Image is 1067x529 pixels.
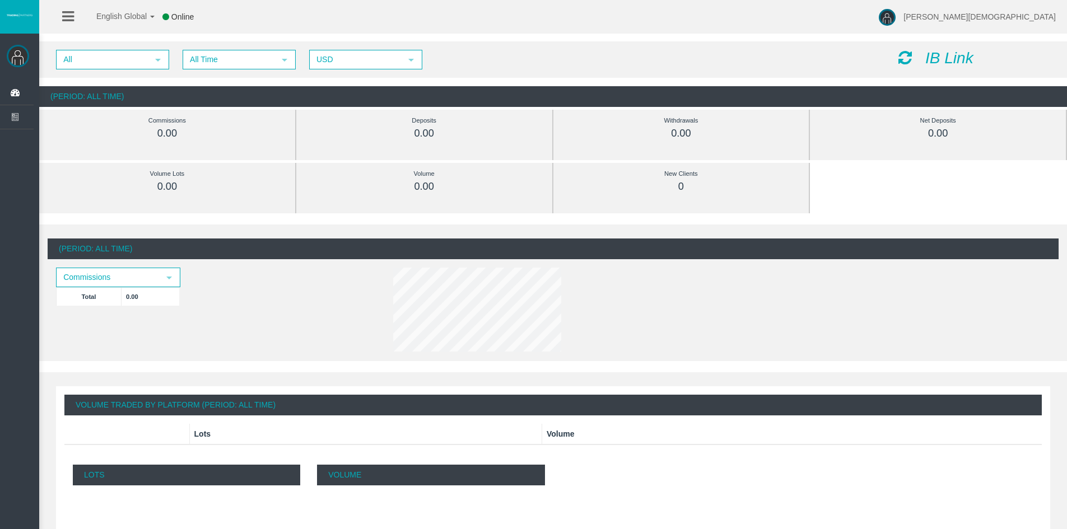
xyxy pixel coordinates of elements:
[579,167,784,180] div: New Clients
[579,127,784,140] div: 0.00
[6,13,34,17] img: logo.svg
[903,12,1056,21] span: [PERSON_NAME][DEMOGRAPHIC_DATA]
[322,127,527,140] div: 0.00
[835,114,1041,127] div: Net Deposits
[64,180,270,193] div: 0.00
[64,114,270,127] div: Commissions
[184,51,274,68] span: All Time
[165,273,174,282] span: select
[189,424,542,444] th: Lots
[57,287,122,306] td: Total
[64,395,1042,415] div: Volume Traded By Platform (Period: All Time)
[280,55,289,64] span: select
[542,424,1042,444] th: Volume
[322,167,527,180] div: Volume
[64,127,270,140] div: 0.00
[73,465,300,485] p: Lots
[310,51,401,68] span: USD
[898,50,912,65] i: Reload Dashboard
[407,55,416,64] span: select
[835,127,1041,140] div: 0.00
[579,114,784,127] div: Withdrawals
[879,9,896,26] img: user-image
[322,114,527,127] div: Deposits
[171,12,194,21] span: Online
[317,465,544,485] p: Volume
[64,167,270,180] div: Volume Lots
[153,55,162,64] span: select
[925,49,973,67] i: IB Link
[39,86,1067,107] div: (Period: All Time)
[82,12,147,21] span: English Global
[57,51,148,68] span: All
[122,287,180,306] td: 0.00
[322,180,527,193] div: 0.00
[579,180,784,193] div: 0
[48,238,1059,259] div: (Period: All Time)
[57,269,159,286] span: Commissions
